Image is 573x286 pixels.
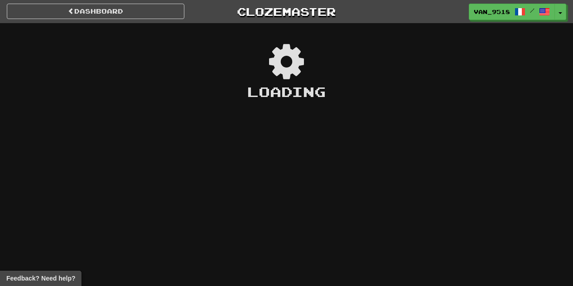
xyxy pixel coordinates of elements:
span: Van_9518 [474,8,510,16]
span: Open feedback widget [6,274,75,283]
a: Clozemaster [198,4,376,19]
span: / [530,7,534,14]
a: Dashboard [7,4,184,19]
a: Van_9518 / [469,4,555,20]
